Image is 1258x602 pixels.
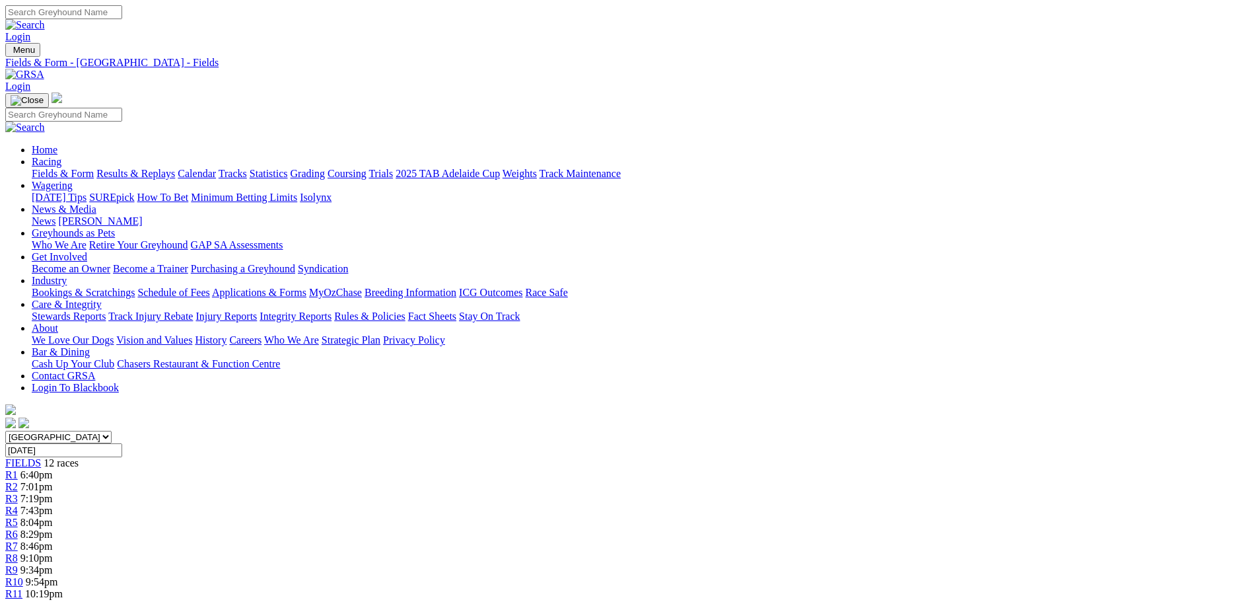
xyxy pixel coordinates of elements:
a: ICG Outcomes [459,287,522,298]
a: About [32,322,58,334]
span: 8:29pm [20,529,53,540]
a: R9 [5,564,18,576]
div: Greyhounds as Pets [32,239,1253,251]
a: Fields & Form - [GEOGRAPHIC_DATA] - Fields [5,57,1253,69]
div: Wagering [32,192,1253,204]
button: Toggle navigation [5,43,40,57]
a: Racing [32,156,61,167]
a: SUREpick [89,192,134,203]
a: How To Bet [137,192,189,203]
a: R3 [5,493,18,504]
a: Weights [503,168,537,179]
span: FIELDS [5,457,41,469]
a: Statistics [250,168,288,179]
a: Industry [32,275,67,286]
a: Vision and Values [116,334,192,346]
a: Login [5,31,30,42]
img: facebook.svg [5,418,16,428]
a: 2025 TAB Adelaide Cup [396,168,500,179]
a: Cash Up Your Club [32,358,114,369]
a: R10 [5,576,23,587]
img: Search [5,19,45,31]
span: 8:04pm [20,517,53,528]
a: Calendar [178,168,216,179]
a: GAP SA Assessments [191,239,283,250]
a: Purchasing a Greyhound [191,263,295,274]
a: Results & Replays [96,168,175,179]
a: Contact GRSA [32,370,95,381]
a: Fact Sheets [408,311,456,322]
a: Login To Blackbook [32,382,119,393]
a: Track Maintenance [540,168,621,179]
a: Who We Are [264,334,319,346]
a: Minimum Betting Limits [191,192,297,203]
div: Care & Integrity [32,311,1253,322]
a: Trials [368,168,393,179]
img: twitter.svg [18,418,29,428]
a: Stewards Reports [32,311,106,322]
input: Search [5,5,122,19]
a: Chasers Restaurant & Function Centre [117,358,280,369]
a: MyOzChase [309,287,362,298]
a: Track Injury Rebate [108,311,193,322]
img: logo-grsa-white.png [52,93,62,103]
a: Bar & Dining [32,346,90,357]
a: R7 [5,541,18,552]
a: Wagering [32,180,73,191]
a: Who We Are [32,239,87,250]
a: Grading [291,168,325,179]
a: We Love Our Dogs [32,334,114,346]
a: Rules & Policies [334,311,405,322]
img: Search [5,122,45,133]
a: History [195,334,227,346]
a: R2 [5,481,18,492]
div: About [32,334,1253,346]
div: News & Media [32,215,1253,227]
span: 12 races [44,457,79,469]
span: 7:19pm [20,493,53,504]
a: Become an Owner [32,263,110,274]
a: Coursing [328,168,367,179]
a: Schedule of Fees [137,287,209,298]
a: R4 [5,505,18,516]
a: R5 [5,517,18,528]
div: Get Involved [32,263,1253,275]
span: 7:01pm [20,481,53,492]
a: Integrity Reports [260,311,332,322]
a: Stay On Track [459,311,520,322]
a: Login [5,81,30,92]
button: Toggle navigation [5,93,49,108]
a: Injury Reports [195,311,257,322]
a: Retire Your Greyhound [89,239,188,250]
a: Get Involved [32,251,87,262]
div: Racing [32,168,1253,180]
img: Close [11,95,44,106]
a: Strategic Plan [322,334,380,346]
input: Select date [5,443,122,457]
span: 7:43pm [20,505,53,516]
input: Search [5,108,122,122]
a: Become a Trainer [113,263,188,274]
a: News [32,215,55,227]
span: 10:19pm [25,588,63,599]
span: R6 [5,529,18,540]
span: 8:46pm [20,541,53,552]
span: Menu [13,45,35,55]
a: R11 [5,588,22,599]
span: 6:40pm [20,469,53,480]
a: Care & Integrity [32,299,102,310]
img: logo-grsa-white.png [5,404,16,415]
a: Tracks [219,168,247,179]
div: Bar & Dining [32,358,1253,370]
a: Breeding Information [365,287,456,298]
a: Privacy Policy [383,334,445,346]
a: Fields & Form [32,168,94,179]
